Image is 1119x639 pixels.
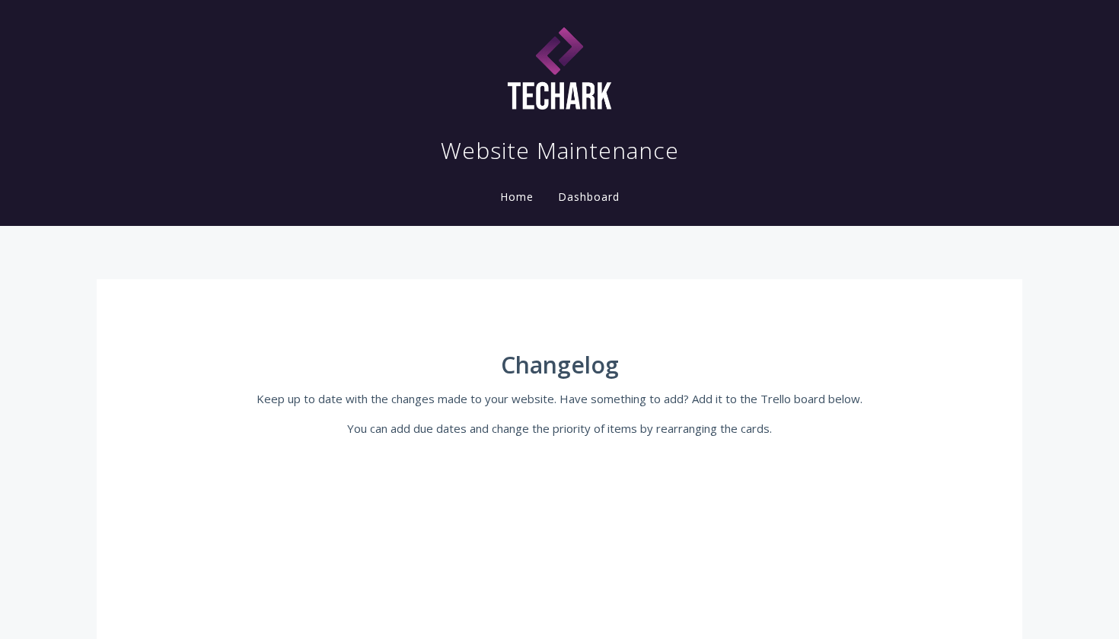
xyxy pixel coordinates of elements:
h1: Website Maintenance [441,135,679,166]
h1: Changelog [194,352,925,378]
a: Dashboard [555,189,623,204]
a: Home [497,189,537,204]
p: You can add due dates and change the priority of items by rearranging the cards. [194,419,925,437]
p: Keep up to date with the changes made to your website. Have something to add? Add it to the Trell... [194,389,925,408]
